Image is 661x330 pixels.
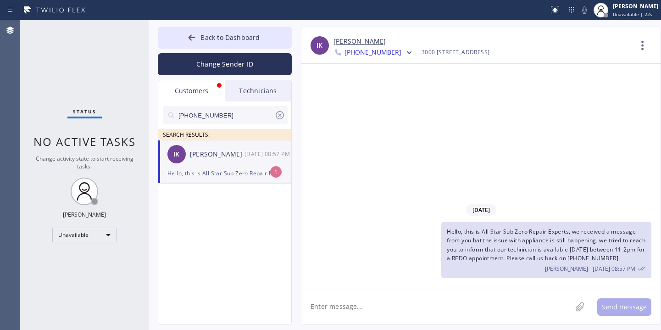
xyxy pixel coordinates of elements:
div: Unavailable [52,228,117,242]
button: Send message [597,298,651,316]
span: Back to Dashboard [200,33,260,42]
div: 08/18/2025 9:57 AM [441,222,651,278]
div: 3000 [STREET_ADDRESS] [422,47,489,57]
span: [DATE] 08:57 PM [593,265,635,273]
div: [PERSON_NAME] [63,211,106,218]
span: Change activity state to start receiving tasks. [36,155,133,170]
button: Mute [578,4,591,17]
div: Customers [158,80,225,101]
span: IK [317,40,322,51]
div: 1 [270,166,282,178]
div: [PERSON_NAME] [190,149,244,160]
span: [PHONE_NUMBER] [344,48,401,59]
span: IK [173,149,179,160]
div: [PERSON_NAME] [613,2,658,10]
div: 08/18/2025 9:57 AM [244,149,292,159]
span: Unavailable | 22s [613,11,652,17]
input: Search [178,106,274,124]
span: No active tasks [33,134,136,149]
span: [PERSON_NAME] [545,265,588,273]
button: Back to Dashboard [158,27,292,49]
span: Status [73,108,96,115]
div: Hello, this is All Star Sub Zero Repair Experts, we received a message from you hat the issue wit... [167,168,282,179]
span: SEARCH RESULTS: [163,131,210,139]
div: Technicians [225,80,291,101]
span: Hello, this is All Star Sub Zero Repair Experts, we received a message from you hat the issue wit... [447,228,645,262]
a: [PERSON_NAME] [333,36,386,47]
span: [DATE] [466,204,496,216]
button: Change Sender ID [158,53,292,75]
